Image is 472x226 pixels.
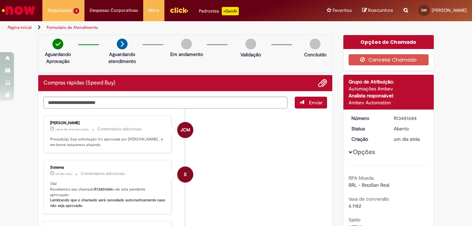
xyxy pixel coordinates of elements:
[90,7,138,14] span: Despesas Corporativas
[1,3,36,17] img: ServiceNow
[8,25,32,30] a: Página inicial
[349,92,429,99] div: Analista responsável:
[346,136,389,143] dt: Criação
[318,79,327,88] button: Adicionar anexos
[73,8,79,14] span: 3
[349,182,389,188] span: BRL - Brazilian Real
[181,39,192,49] img: img-circle-grey.png
[55,172,72,176] span: um dia atrás
[43,80,115,86] h2: Compras rápidas (Speed Buy) Histórico de tíquete
[349,203,361,209] span: 6.1182
[50,121,166,125] div: [PERSON_NAME]
[310,39,320,49] img: img-circle-grey.png
[295,97,327,108] button: Enviar
[343,35,434,49] div: Opções do Chamado
[48,7,72,14] span: Requisições
[50,137,166,147] p: Prezado(a), Sua solicitação foi aprovada por [PERSON_NAME] , e em breve estaremos atuando.
[41,51,75,65] p: Aguardando Aprovação
[55,127,89,131] time: 28/08/2025 14:03:01
[346,115,389,122] dt: Número
[421,8,427,13] span: DM
[184,166,187,183] span: S
[309,99,323,106] span: Enviar
[94,187,112,192] b: R13451684
[47,25,98,30] a: Formulário de Atendimento
[117,39,128,49] img: arrow-next.png
[394,136,426,143] div: 27/08/2025 10:57:49
[199,7,239,15] div: Padroniza
[346,125,389,132] dt: Status
[241,51,261,58] p: Validação
[55,127,89,131] span: cerca de uma hora atrás
[394,115,426,122] div: R13451684
[5,21,309,34] ul: Trilhas de página
[81,171,125,177] small: Comentários adicionais
[105,51,139,65] p: Aguardando atendimento
[52,39,63,49] img: check-circle-green.png
[362,7,393,14] a: Rascunhos
[432,7,467,13] span: [PERSON_NAME]
[177,167,193,183] div: System
[349,217,360,223] b: Saldo
[245,39,256,49] img: img-circle-grey.png
[55,172,72,176] time: 27/08/2025 10:58:02
[368,7,393,14] span: Rascunhos
[349,78,429,85] div: Grupo de Atribuição:
[177,122,193,138] div: José Carlos Menezes De Oliveira Junior
[97,126,142,132] small: Comentários adicionais
[349,196,389,202] b: taxa de conversão
[349,54,429,65] button: Cancelar Chamado
[148,7,159,14] span: More
[170,51,203,58] p: Em andamento
[394,125,426,132] div: Aberto
[180,122,190,138] span: JCM
[50,166,166,170] div: Sistema
[349,85,429,92] div: Automações Ambev
[394,136,420,142] span: um dia atrás
[304,51,326,58] p: Concluído
[50,181,166,209] p: Olá! Recebemos seu chamado e ele esta pendente aprovação.
[170,5,188,15] img: click_logo_yellow_360x200.png
[50,197,166,208] b: Lembrando que o chamado será cancelado automaticamente caso não seja aprovado.
[349,175,374,181] b: RPA Moeda
[333,7,352,14] span: Favoritos
[394,136,420,142] time: 27/08/2025 10:57:49
[43,97,287,108] textarea: Digite sua mensagem aqui...
[349,99,429,106] div: Ambev Automation
[222,7,239,15] p: +GenAi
